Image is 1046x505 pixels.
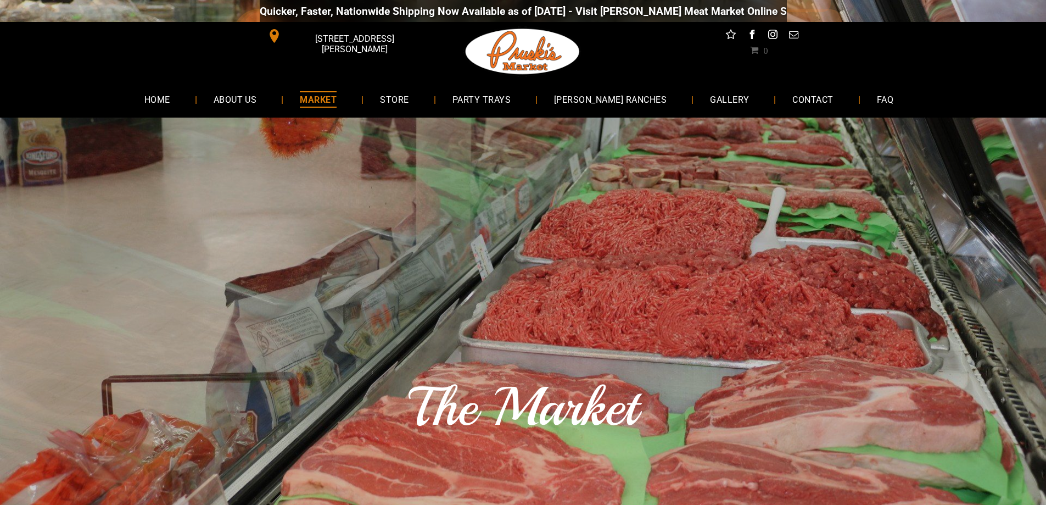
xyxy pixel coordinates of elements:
[786,27,801,45] a: email
[776,85,849,114] a: CONTACT
[763,46,768,54] span: 0
[538,85,683,114] a: [PERSON_NAME] RANCHES
[128,85,187,114] a: HOME
[409,373,637,441] span: The Market
[283,28,425,60] span: [STREET_ADDRESS][PERSON_NAME]
[745,27,759,45] a: facebook
[363,85,425,114] a: STORE
[463,22,582,81] img: Pruski-s+Market+HQ+Logo2-1920w.png
[693,85,765,114] a: GALLERY
[197,85,273,114] a: ABOUT US
[860,85,910,114] a: FAQ
[724,27,738,45] a: Social network
[260,27,428,45] a: [STREET_ADDRESS][PERSON_NAME]
[283,85,353,114] a: MARKET
[765,27,780,45] a: instagram
[436,85,527,114] a: PARTY TRAYS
